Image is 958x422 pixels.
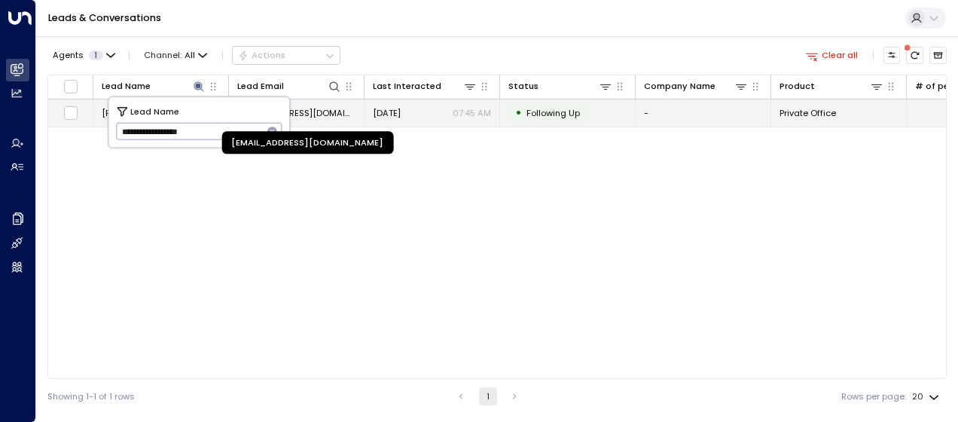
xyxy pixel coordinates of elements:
[508,79,538,93] div: Status
[237,79,341,93] div: Lead Email
[237,107,355,119] span: isabellebatterbee@gmail.com
[139,47,212,63] button: Channel:All
[102,79,206,93] div: Lead Name
[883,47,901,64] button: Customize
[237,79,284,93] div: Lead Email
[232,46,340,64] div: Button group with a nested menu
[139,47,212,63] span: Channel:
[373,79,477,93] div: Last Interacted
[451,387,524,405] nav: pagination navigation
[508,79,612,93] div: Status
[636,99,771,126] td: -
[780,79,883,93] div: Product
[238,50,285,60] div: Actions
[232,46,340,64] button: Actions
[644,79,748,93] div: Company Name
[373,79,441,93] div: Last Interacted
[929,47,947,64] button: Archived Leads
[526,107,580,119] span: Following Up
[912,387,942,406] div: 20
[453,107,491,119] p: 07:45 AM
[53,51,84,60] span: Agents
[48,11,161,24] a: Leads & Conversations
[373,107,401,119] span: Yesterday
[63,79,78,94] span: Toggle select all
[102,79,151,93] div: Lead Name
[89,50,103,60] span: 1
[801,47,863,63] button: Clear all
[185,50,195,60] span: All
[130,104,179,118] span: Lead Name
[841,390,906,403] label: Rows per page:
[644,79,715,93] div: Company Name
[63,105,78,121] span: Toggle select row
[222,132,394,154] div: [EMAIL_ADDRESS][DOMAIN_NAME]
[906,47,923,64] span: There are new threads available. Refresh the grid to view the latest updates.
[47,47,119,63] button: Agents1
[780,79,815,93] div: Product
[102,107,171,119] span: Isabelle Batterbee
[515,102,522,123] div: •
[479,387,497,405] button: page 1
[780,107,836,119] span: Private Office
[47,390,135,403] div: Showing 1-1 of 1 rows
